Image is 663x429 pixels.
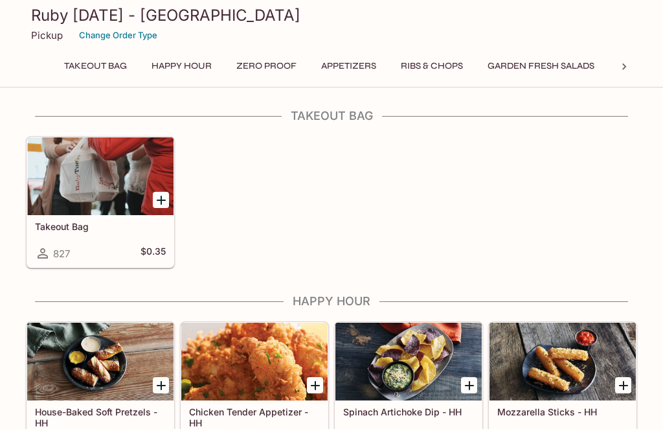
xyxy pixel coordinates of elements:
[73,25,163,45] button: Change Order Type
[307,377,323,393] button: Add Chicken Tender Appetizer - HH
[480,57,601,75] button: Garden Fresh Salads
[27,137,174,268] a: Takeout Bag827$0.35
[26,109,637,123] h4: Takeout Bag
[229,57,304,75] button: Zero Proof
[140,246,166,261] h5: $0.35
[35,406,166,428] h5: House-Baked Soft Pretzels - HH
[335,323,482,400] div: Spinach Artichoke Dip - HH
[343,406,474,417] h5: Spinach Artichoke Dip - HH
[314,57,383,75] button: Appetizers
[57,57,134,75] button: Takeout Bag
[615,377,631,393] button: Add Mozzarella Sticks - HH
[153,192,169,208] button: Add Takeout Bag
[27,137,174,215] div: Takeout Bag
[31,5,632,25] h3: Ruby [DATE] - [GEOGRAPHIC_DATA]
[31,29,63,41] p: Pickup
[144,57,219,75] button: Happy Hour
[181,323,328,400] div: Chicken Tender Appetizer - HH
[153,377,169,393] button: Add House-Baked Soft Pretzels - HH
[53,248,70,260] span: 827
[189,406,320,428] h5: Chicken Tender Appetizer - HH
[394,57,470,75] button: Ribs & Chops
[497,406,628,417] h5: Mozzarella Sticks - HH
[27,323,174,400] div: House-Baked Soft Pretzels - HH
[35,221,166,232] h5: Takeout Bag
[26,294,637,308] h4: Happy Hour
[461,377,477,393] button: Add Spinach Artichoke Dip - HH
[489,323,636,400] div: Mozzarella Sticks - HH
